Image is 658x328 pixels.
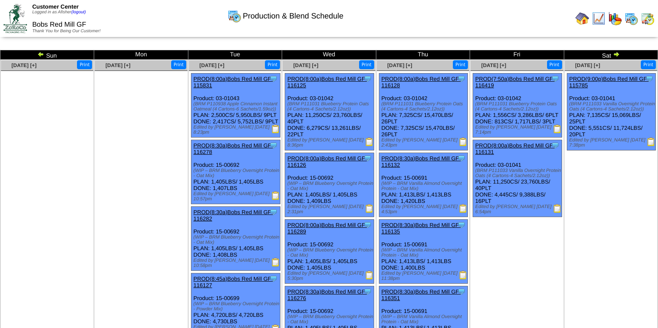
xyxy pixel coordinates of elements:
a: PROD(9:00p)Bobs Red Mill GF-115785 [569,76,649,89]
div: (BRM P110938 Apple Cinnamon Instant Oatmeal (4 Cartons-6 Sachets/1.59oz)) [194,101,280,112]
img: Production Report [271,258,280,267]
div: Edited by [PERSON_NAME] [DATE] 7:38pm [569,138,656,148]
a: PROD(8:30a)Bobs Red Mill GF-116132 [381,155,461,168]
img: Tooltip [269,74,278,83]
a: PROD(8:00a)Bobs Red Mill GF-116126 [287,155,367,168]
a: PROD(8:30a)Bobs Red Mill GF-116278 [194,142,273,155]
a: PROD(8:30a)Bobs Red Mill GF-116276 [287,288,367,301]
img: graph.gif [608,12,622,25]
a: PROD(8:00a)Bobs Red Mill GF-116289 [287,222,367,235]
a: [DATE] [+] [200,62,224,68]
div: Product: 03-01042 PLAN: 7,325CS / 15,470LBS / 26PLT DONE: 7,325CS / 15,470LBS / 26PLT [379,74,468,150]
a: (logout) [71,10,86,15]
div: Edited by [PERSON_NAME] [DATE] 8:36pm [287,138,374,148]
a: PROD(8:30a)Bobs Red Mill GF-116135 [381,222,461,235]
a: PROD(8:45a)Bobs Red Mill GF-116127 [194,276,273,288]
img: Production Report [459,271,467,279]
td: Thu [376,50,470,60]
img: ZoRoCo_Logo(Green%26Foil)%20jpg.webp [3,4,27,33]
img: Tooltip [457,154,466,162]
img: Production Report [553,125,562,133]
td: Fri [470,50,564,60]
div: Product: 15-00691 PLAN: 1,413LBS / 1,413LBS DONE: 1,420LBS [379,153,468,217]
div: Product: 15-00692 PLAN: 1,405LBS / 1,405LBS DONE: 1,407LBS [191,140,280,204]
img: Production Report [365,271,374,279]
img: Tooltip [363,221,372,229]
a: PROD(8:00a)Bobs Red Mill GF-116131 [475,142,555,155]
div: Product: 15-00692 PLAN: 1,405LBS / 1,405LBS DONE: 1,409LBS [285,153,374,217]
img: Tooltip [363,287,372,296]
span: [DATE] [+] [293,62,318,68]
div: Product: 03-01042 PLAN: 11,250CS / 23,760LBS / 40PLT DONE: 6,279CS / 13,261LBS / 22PLT [285,74,374,150]
button: Print [265,60,280,69]
img: arrowright.gif [613,51,620,58]
span: Logged in as Afisher [32,10,86,15]
a: PROD(8:30a)Bobs Red Mill GF-116282 [194,209,273,222]
button: Print [359,60,374,69]
img: Tooltip [551,141,560,150]
a: PROD(8:00a)Bobs Red Mill GF-116128 [381,76,461,89]
div: (WIP – BRM Vanilla Almond Overnight Protein - Oat Mix) [381,181,468,191]
img: Tooltip [457,287,466,296]
div: Edited by [PERSON_NAME] [DATE] 10:58pm [194,258,280,268]
a: [DATE] [+] [12,62,37,68]
a: PROD(7:50a)Bobs Red Mill GF-116419 [475,76,555,89]
img: Tooltip [363,74,372,83]
div: Edited by [PERSON_NAME] [DATE] 6:54pm [475,204,562,215]
div: Product: 15-00691 PLAN: 1,413LBS / 1,413LBS DONE: 1,400LBS [379,220,468,284]
img: calendarprod.gif [624,12,638,25]
div: Product: 03-01042 PLAN: 1,556CS / 3,286LBS / 6PLT DONE: 813CS / 1,717LBS / 3PLT [473,74,562,138]
div: Edited by [PERSON_NAME] [DATE] 11:38pm [381,271,468,281]
div: Product: 03-01041 PLAN: 7,135CS / 15,069LBS / 25PLT DONE: 5,551CS / 11,724LBS / 20PLT [567,74,656,150]
a: [DATE] [+] [105,62,130,68]
td: Sat [564,50,658,60]
div: (BRM P111031 Blueberry Protein Oats (4 Cartons-4 Sachets/2.12oz)) [475,101,562,112]
div: Edited by [PERSON_NAME] [DATE] 2:43pm [381,138,468,148]
td: Tue [188,50,282,60]
img: Tooltip [269,208,278,216]
img: Tooltip [269,274,278,283]
div: (BRM P111031 Blueberry Protein Oats (4 Cartons-4 Sachets/2.12oz)) [381,101,468,112]
div: (WIP – BRM Blueberry Overnight Protein - Oat Mix) [287,314,374,325]
div: (BRM P111033 Vanilla Overnight Protein Oats (4 Cartons-4 Sachets/2.12oz)) [475,168,562,178]
div: (WIP – BRM Blueberry Overnight Protein - Powder Mix) [194,301,280,312]
a: [DATE] [+] [575,62,600,68]
div: Edited by [PERSON_NAME] [DATE] 4:53pm [381,204,468,215]
div: Product: 03-01043 PLAN: 2,500CS / 5,950LBS / 9PLT DONE: 2,417CS / 5,752LBS / 9PLT [191,74,280,138]
td: Wed [282,50,376,60]
div: Edited by [PERSON_NAME] [DATE] 5:30pm [287,271,374,281]
button: Print [77,60,92,69]
div: (BRM P111033 Vanilla Overnight Protein Oats (4 Cartons-4 Sachets/2.12oz)) [569,101,656,112]
div: Edited by [PERSON_NAME] [DATE] 7:14pm [475,125,562,135]
img: Production Report [271,191,280,200]
div: Edited by [PERSON_NAME] [DATE] 10:57pm [194,191,280,202]
div: (WIP – BRM Blueberry Overnight Protein - Oat Mix) [194,168,280,178]
img: Tooltip [363,154,372,162]
span: Production & Blend Schedule [243,12,343,21]
div: Edited by [PERSON_NAME] [DATE] 2:31pm [287,204,374,215]
div: (WIP – BRM Vanilla Almond Overnight Protein - Oat Mix) [381,314,468,325]
div: (WIP – BRM Blueberry Overnight Protein - Oat Mix) [287,181,374,191]
a: PROD(8:00a)Bobs Red Mill GF-116125 [287,76,367,89]
img: Tooltip [551,74,560,83]
a: [DATE] [+] [387,62,412,68]
button: Print [547,60,562,69]
td: Sun [0,50,94,60]
img: Tooltip [457,74,466,83]
a: [DATE] [+] [481,62,506,68]
a: PROD(8:30a)Bobs Red Mill GF-116351 [381,288,461,301]
img: Tooltip [269,141,278,150]
div: (BRM P111031 Blueberry Protein Oats (4 Cartons-4 Sachets/2.12oz)) [287,101,374,112]
button: Print [641,60,656,69]
a: PROD(8:00a)Bobs Red Mill GF-115831 [194,76,273,89]
img: home.gif [575,12,589,25]
span: Customer Center [32,3,79,10]
img: Tooltip [645,74,654,83]
img: Production Report [365,204,374,213]
img: Production Report [647,138,655,146]
span: Bobs Red Mill GF [32,21,86,28]
img: Production Report [553,204,562,213]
